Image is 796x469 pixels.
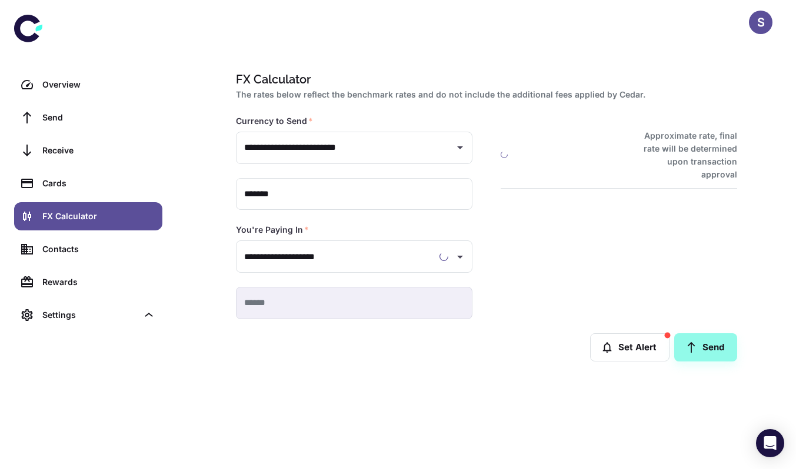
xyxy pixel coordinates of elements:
[674,333,737,361] a: Send
[236,224,309,236] label: You're Paying In
[14,136,162,165] a: Receive
[42,309,138,321] div: Settings
[42,144,155,157] div: Receive
[236,71,732,88] h1: FX Calculator
[14,169,162,197] a: Cards
[14,301,162,329] div: Settings
[14,268,162,296] a: Rewards
[14,235,162,263] a: Contacts
[42,177,155,190] div: Cards
[42,210,155,223] div: FX Calculator
[749,11,772,34] button: S
[631,129,737,181] h6: Approximate rate, final rate will be determined upon transaction approval
[452,139,468,156] button: Open
[42,243,155,256] div: Contacts
[42,111,155,124] div: Send
[14,202,162,230] a: FX Calculator
[756,429,784,457] div: Open Intercom Messenger
[42,276,155,289] div: Rewards
[236,115,313,127] label: Currency to Send
[590,333,670,361] button: Set Alert
[14,71,162,99] a: Overview
[14,103,162,132] a: Send
[452,249,468,265] button: Open
[42,78,155,91] div: Overview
